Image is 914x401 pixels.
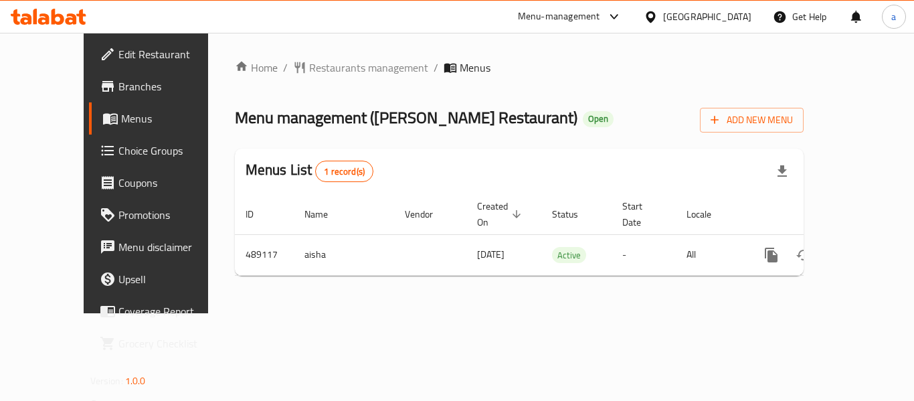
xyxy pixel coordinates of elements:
[246,206,271,222] span: ID
[477,246,505,263] span: [DATE]
[118,175,225,191] span: Coupons
[90,372,123,390] span: Version:
[89,199,236,231] a: Promotions
[235,60,804,76] nav: breadcrumb
[294,234,394,275] td: aisha
[309,60,428,76] span: Restaurants management
[283,60,288,76] li: /
[552,206,596,222] span: Status
[891,9,896,24] span: a
[583,113,614,125] span: Open
[121,110,225,127] span: Menus
[315,161,373,182] div: Total records count
[687,206,729,222] span: Locale
[745,194,895,235] th: Actions
[125,372,146,390] span: 1.0.0
[89,295,236,327] a: Coverage Report
[612,234,676,275] td: -
[460,60,490,76] span: Menus
[235,234,294,275] td: 489117
[755,239,788,271] button: more
[89,327,236,359] a: Grocery Checklist
[89,135,236,167] a: Choice Groups
[235,60,278,76] a: Home
[118,78,225,94] span: Branches
[118,335,225,351] span: Grocery Checklist
[700,108,804,133] button: Add New Menu
[118,207,225,223] span: Promotions
[293,60,428,76] a: Restaurants management
[405,206,450,222] span: Vendor
[766,155,798,187] div: Export file
[552,247,586,263] div: Active
[89,263,236,295] a: Upsell
[676,234,745,275] td: All
[316,165,373,178] span: 1 record(s)
[552,248,586,263] span: Active
[235,102,577,133] span: Menu management ( [PERSON_NAME] Restaurant )
[89,70,236,102] a: Branches
[118,271,225,287] span: Upsell
[118,143,225,159] span: Choice Groups
[89,38,236,70] a: Edit Restaurant
[235,194,895,276] table: enhanced table
[118,303,225,319] span: Coverage Report
[622,198,660,230] span: Start Date
[246,160,373,182] h2: Menus List
[518,9,600,25] div: Menu-management
[583,111,614,127] div: Open
[118,46,225,62] span: Edit Restaurant
[711,112,793,129] span: Add New Menu
[477,198,525,230] span: Created On
[434,60,438,76] li: /
[89,102,236,135] a: Menus
[304,206,345,222] span: Name
[89,167,236,199] a: Coupons
[89,231,236,263] a: Menu disclaimer
[118,239,225,255] span: Menu disclaimer
[663,9,751,24] div: [GEOGRAPHIC_DATA]
[788,239,820,271] button: Change Status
